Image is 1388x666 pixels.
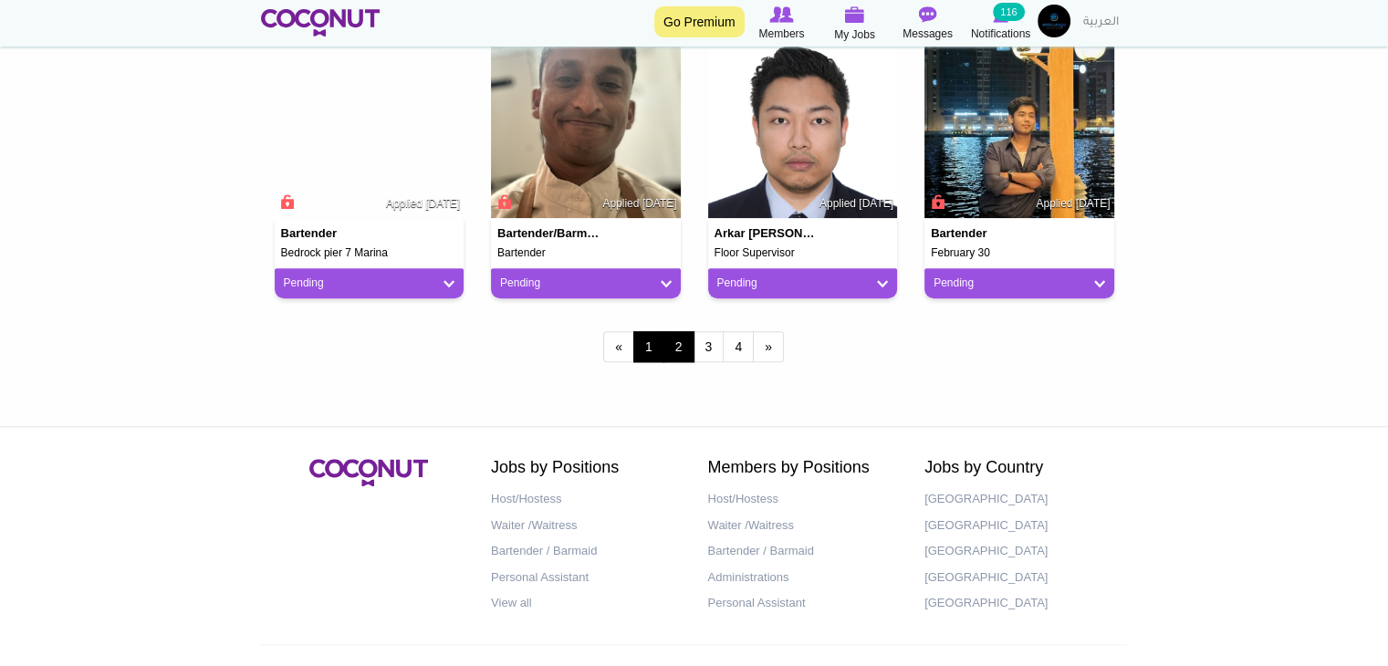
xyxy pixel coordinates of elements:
img: Sonam Tamang's picture [924,28,1114,218]
h4: Bartender [281,227,387,240]
span: Connect to Unlock the Profile [928,193,944,211]
a: Pending [717,276,889,291]
a: Pending [934,276,1105,291]
span: Connect to Unlock the Profile [495,193,511,211]
h4: Bartender [931,227,1037,240]
h2: Members by Positions [708,459,898,477]
h2: Jobs by Positions [491,459,681,477]
a: [GEOGRAPHIC_DATA] [924,486,1114,513]
a: Host/Hostess [491,486,681,513]
a: 1 [633,331,664,362]
a: Go Premium [654,6,745,37]
img: Sheikh Usam's picture [491,28,681,218]
a: [GEOGRAPHIC_DATA] [924,565,1114,591]
a: ‹ previous [603,331,634,362]
img: Messages [919,6,937,23]
a: 3 [694,331,725,362]
h4: Arkar [PERSON_NAME] [715,227,820,240]
a: Administrations [708,565,898,591]
a: [GEOGRAPHIC_DATA] [924,590,1114,617]
a: Waiter /Waitress [708,513,898,539]
a: Browse Members Members [746,5,819,43]
a: [GEOGRAPHIC_DATA] [924,538,1114,565]
h5: February 30 [931,247,1108,259]
a: Personal Assistant [491,565,681,591]
a: Host/Hostess [708,486,898,513]
span: Connect to Unlock the Profile [278,193,295,211]
a: العربية [1074,5,1128,41]
h5: Floor Supervisor [715,247,892,259]
a: View all [491,590,681,617]
img: Coconut [309,459,428,486]
a: Notifications Notifications 116 [965,5,1038,43]
span: Messages [903,25,953,43]
img: Notifications [993,6,1008,23]
a: Bartender / Barmaid [491,538,681,565]
a: Pending [284,276,455,291]
img: Arkar Tun Kyaw's picture [708,28,898,218]
h5: Bartender [497,247,674,259]
a: Messages Messages [892,5,965,43]
h5: Bedrock pier 7 Marina [281,247,458,259]
span: Members [758,25,804,43]
span: 2 [663,331,694,362]
a: Waiter /Waitress [491,513,681,539]
span: My Jobs [834,26,875,44]
img: Browse Members [769,6,793,23]
small: 116 [993,3,1024,21]
a: next › [753,331,784,362]
h4: Bartender/Barmaid [497,227,603,240]
a: My Jobs My Jobs [819,5,892,44]
h2: Jobs by Country [924,459,1114,477]
img: Nicholus Kimalel's picture [275,28,464,218]
a: Bartender / Barmaid [708,538,898,565]
img: Home [261,9,381,36]
a: Pending [500,276,672,291]
img: My Jobs [845,6,865,23]
a: 4 [723,331,754,362]
a: [GEOGRAPHIC_DATA] [924,513,1114,539]
a: Personal Assistant [708,590,898,617]
span: Notifications [971,25,1030,43]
